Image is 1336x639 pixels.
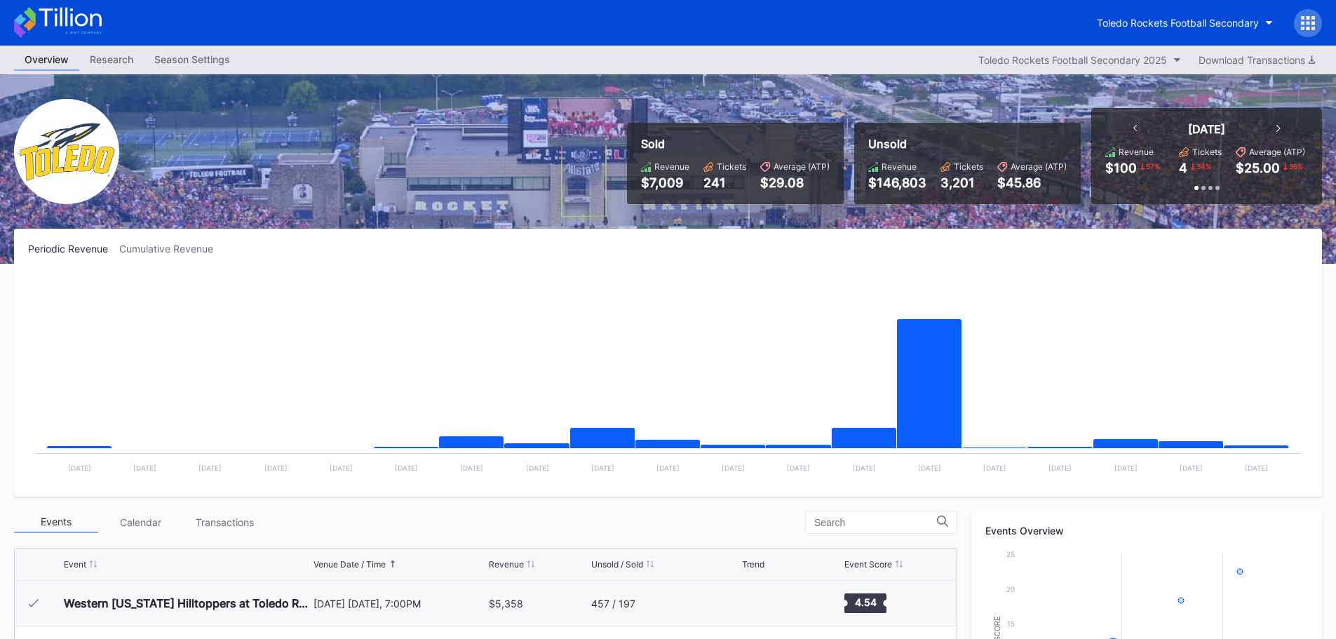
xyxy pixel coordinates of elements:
div: 36 % [1288,161,1304,172]
text: [DATE] [330,464,353,472]
div: $146,803 [868,175,926,190]
div: Event [64,559,86,570]
text: [DATE] [1048,464,1072,472]
text: [DATE] [395,464,418,472]
text: [DATE] [460,464,483,472]
div: Calendar [98,511,182,533]
text: 25 [1006,550,1015,558]
button: Toledo Rockets Football Secondary [1086,10,1283,36]
text: [DATE] [787,464,810,472]
text: [DATE] [198,464,222,472]
div: Tickets [717,161,746,172]
div: Revenue [654,161,689,172]
div: $5,358 [489,598,523,610]
div: Transactions [182,511,266,533]
text: [DATE] [1180,464,1203,472]
div: 34 % [1195,161,1213,172]
text: [DATE] [68,464,91,472]
svg: Chart title [742,586,784,621]
button: Toledo Rockets Football Secondary 2025 [971,51,1188,69]
div: $29.08 [760,175,830,190]
div: [DATE] [1188,122,1225,136]
text: [DATE] [918,464,941,472]
text: 20 [1006,585,1015,593]
div: Events Overview [985,525,1308,537]
text: [DATE] [526,464,549,472]
div: Tickets [1192,147,1222,157]
div: Season Settings [144,49,241,69]
a: Research [79,49,144,71]
input: Search [814,517,937,528]
text: 4.54 [854,596,876,608]
text: [DATE] [133,464,156,472]
div: Venue Date / Time [313,559,386,570]
button: Download Transactions [1192,51,1322,69]
text: [DATE] [983,464,1006,472]
div: 57 % [1145,161,1161,172]
div: Sold [641,137,830,151]
text: [DATE] [853,464,876,472]
div: Unsold [868,137,1067,151]
div: Periodic Revenue [28,243,119,255]
div: 4 [1179,161,1187,175]
svg: Chart title [28,272,1308,483]
div: Toledo Rockets Football Secondary 2025 [978,54,1167,66]
text: [DATE] [591,464,614,472]
div: Tickets [954,161,983,172]
div: $25.00 [1236,161,1280,175]
div: Revenue [882,161,917,172]
text: [DATE] [1114,464,1138,472]
text: [DATE] [656,464,680,472]
div: Average (ATP) [774,161,830,172]
div: Research [79,49,144,69]
div: 457 / 197 [591,598,635,610]
div: Toledo Rockets Football Secondary [1097,17,1259,29]
div: [DATE] [DATE], 7:00PM [313,598,486,610]
div: $7,009 [641,175,689,190]
div: Events [14,511,98,533]
div: Download Transactions [1199,54,1315,66]
div: Cumulative Revenue [119,243,224,255]
div: Event Score [844,559,892,570]
div: 241 [703,175,746,190]
text: [DATE] [264,464,288,472]
div: Western [US_STATE] Hilltoppers at Toledo Rockets Football [64,596,310,610]
div: Revenue [489,559,524,570]
div: $45.86 [997,175,1067,190]
div: Trend [742,559,764,570]
div: Average (ATP) [1011,161,1067,172]
a: Overview [14,49,79,71]
div: Revenue [1119,147,1154,157]
div: Average (ATP) [1249,147,1305,157]
text: 15 [1007,619,1015,628]
text: [DATE] [722,464,745,472]
img: ToledoRockets.png [14,99,119,204]
text: [DATE] [1245,464,1268,472]
div: $100 [1105,161,1137,175]
div: Unsold / Sold [591,559,643,570]
a: Season Settings [144,49,241,71]
div: 3,201 [940,175,983,190]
